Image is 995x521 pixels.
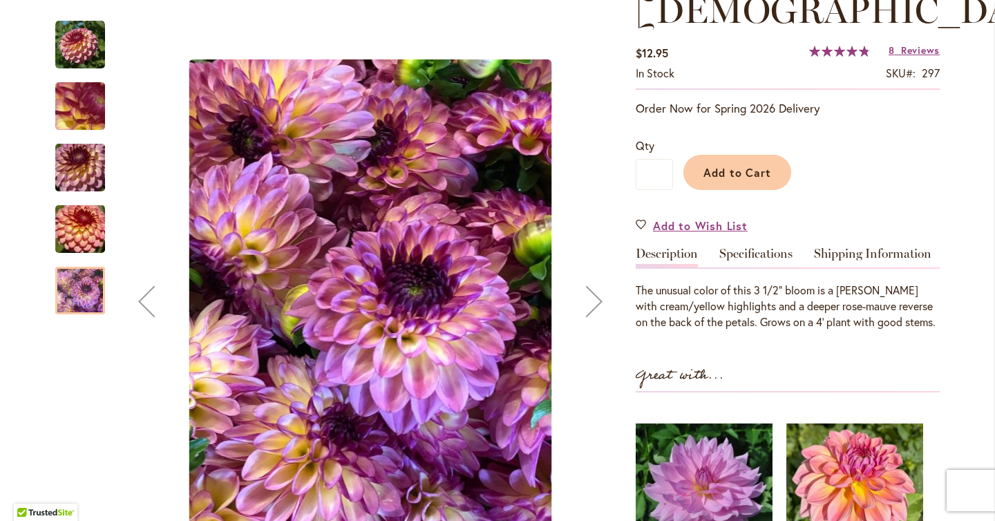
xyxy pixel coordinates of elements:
span: Add to Cart [703,165,772,180]
div: Foxy Lady [55,7,119,68]
img: Foxy Lady [30,196,130,263]
div: The unusual color of this 3 1/2" bloom is a [PERSON_NAME] with cream/yellow highlights and a deep... [636,283,940,330]
a: Specifications [719,247,793,267]
div: 97% [809,46,870,57]
strong: SKU [886,66,916,80]
div: 297 [922,66,940,82]
img: Foxy Lady [30,135,130,201]
div: Availability [636,66,674,82]
div: Detailed Product Info [636,247,940,330]
span: In stock [636,66,674,80]
a: 8 Reviews [889,44,940,57]
span: 8 [889,44,895,57]
div: Foxy Lady [55,191,119,253]
button: Add to Cart [683,155,791,190]
span: Reviews [901,44,940,57]
p: Order Now for Spring 2026 Delivery [636,100,940,117]
img: Foxy Lady [30,69,130,144]
a: Shipping Information [814,247,931,267]
iframe: Launch Accessibility Center [10,472,49,511]
span: Add to Wish List [653,218,748,234]
div: Foxy Lady [55,68,119,130]
span: Qty [636,138,654,153]
div: Foxy Lady [55,253,105,314]
span: $12.95 [636,46,668,60]
strong: Great with... [636,364,724,387]
a: Add to Wish List [636,218,748,234]
a: Description [636,247,698,267]
img: Foxy Lady [55,20,105,70]
div: Foxy Lady [55,130,119,191]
